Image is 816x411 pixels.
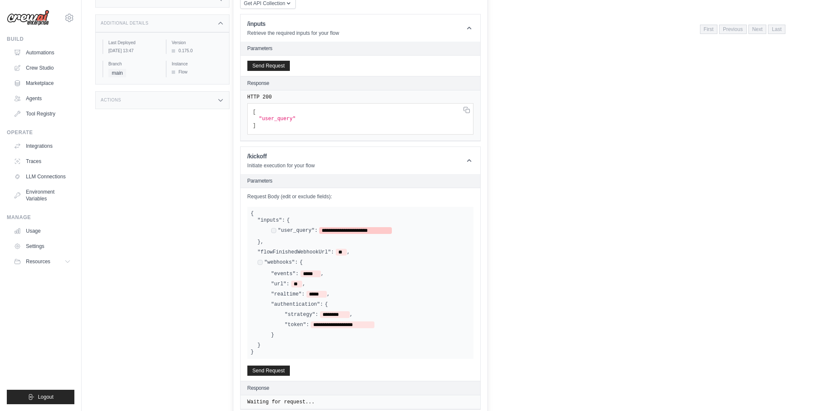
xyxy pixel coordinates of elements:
[321,270,324,277] span: ,
[10,46,74,59] a: Automations
[264,259,298,266] label: "webhooks":
[101,98,121,103] h3: Actions
[253,109,256,115] span: [
[327,291,330,298] span: ,
[748,25,767,34] span: Next
[172,39,222,46] label: Version
[10,61,74,75] a: Crew Studio
[108,39,159,46] label: Last Deployed
[247,61,290,71] button: Send Request
[10,170,74,183] a: LLM Connections
[285,321,309,328] label: "token":
[247,80,269,87] h2: Response
[244,18,796,39] nav: Pagination
[108,48,133,53] time: September 4, 2025 at 13:47 BST
[247,20,339,28] h1: /inputs
[271,301,323,308] label: "authentication":
[258,342,261,349] span: }
[251,349,254,355] span: }
[10,239,74,253] a: Settings
[7,10,49,26] img: Logo
[247,193,473,200] label: Request Body (edit or exclude fields):
[773,370,816,411] iframe: Chat Widget
[258,239,261,245] span: }
[719,25,747,34] span: Previous
[247,385,269,391] h2: Response
[300,259,303,266] span: {
[325,301,328,308] span: {
[347,249,350,256] span: ,
[247,399,473,405] pre: Waiting for request...
[271,332,274,338] span: }
[271,270,299,277] label: "events":
[26,258,50,265] span: Resources
[247,152,315,160] h1: /kickoff
[10,76,74,90] a: Marketplace
[247,162,315,169] p: Initiate execution for your flow
[38,394,54,400] span: Logout
[258,217,285,224] label: "inputs":
[247,94,473,101] pre: HTTP 200
[7,129,74,136] div: Operate
[350,311,353,318] span: ,
[10,139,74,153] a: Integrations
[285,311,318,318] label: "strategy":
[302,281,305,287] span: ,
[247,30,339,37] p: Retrieve the required inputs for your flow
[247,366,290,376] button: Send Request
[108,69,126,77] span: main
[287,217,290,224] span: {
[10,107,74,121] a: Tool Registry
[7,214,74,221] div: Manage
[700,25,785,34] nav: Pagination
[247,177,473,184] h2: Parameters
[247,45,473,52] h2: Parameters
[261,239,263,245] span: ,
[172,61,222,67] label: Instance
[172,48,222,54] div: 0.175.0
[10,255,74,268] button: Resources
[253,123,256,129] span: ]
[7,390,74,404] button: Logout
[259,116,295,122] span: "user_query"
[258,249,334,256] label: "flowFinishedWebhookUrl":
[10,224,74,238] a: Usage
[251,211,254,217] span: {
[108,61,159,67] label: Branch
[768,25,785,34] span: Last
[278,227,318,234] label: "user_query":
[172,69,222,75] div: Flow
[10,185,74,205] a: Environment Variables
[271,281,289,287] label: "url":
[7,36,74,42] div: Build
[271,291,305,298] label: "realtime":
[10,92,74,105] a: Agents
[101,21,148,26] h3: Additional Details
[10,155,74,168] a: Traces
[700,25,717,34] span: First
